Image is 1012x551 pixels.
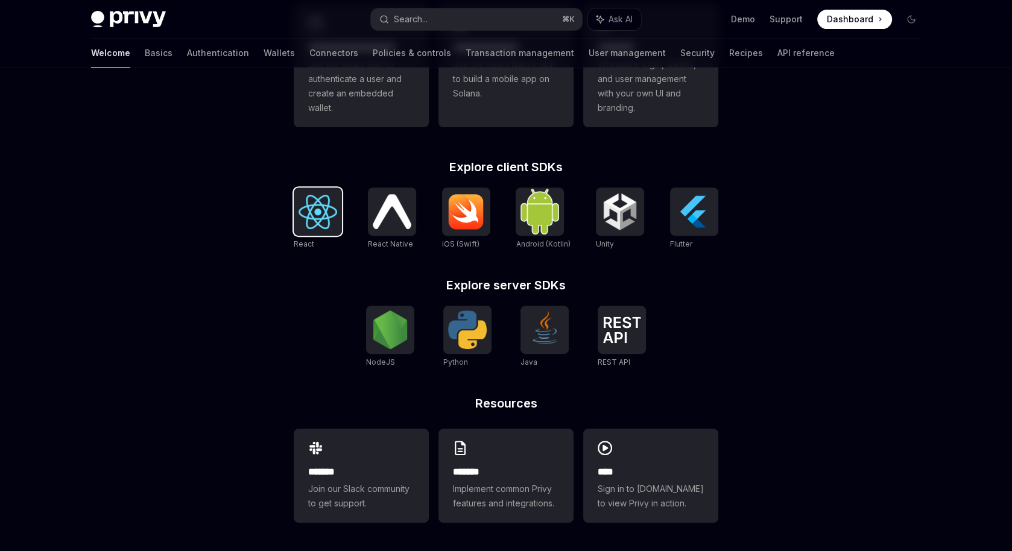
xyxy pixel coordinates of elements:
img: Flutter [675,192,713,231]
button: Search...⌘K [371,8,582,30]
a: **** **Join our Slack community to get support. [294,429,429,523]
a: Android (Kotlin)Android (Kotlin) [516,187,570,250]
span: Whitelabel login, wallets, and user management with your own UI and branding. [598,57,704,115]
a: Welcome [91,39,130,68]
span: React Native [368,239,413,248]
span: Dashboard [827,13,873,25]
a: UnityUnity [596,187,644,250]
span: Java [520,357,537,367]
img: NodeJS [371,310,410,349]
a: User management [589,39,666,68]
span: ⌘ K [562,14,575,24]
span: Sign in to [DOMAIN_NAME] to view Privy in action. [598,482,704,511]
a: Connectors [309,39,358,68]
a: Demo [731,13,755,25]
span: Implement common Privy features and integrations. [453,482,559,511]
a: JavaJava [520,306,569,368]
span: Join our Slack community to get support. [308,482,414,511]
a: **** **Implement common Privy features and integrations. [438,429,574,523]
a: REST APIREST API [598,306,646,368]
a: Transaction management [466,39,574,68]
img: Python [448,310,487,349]
img: REST API [602,316,641,343]
a: API reference [777,39,835,68]
h2: Explore client SDKs [294,161,718,173]
a: ReactReact [294,187,342,250]
button: Toggle dark mode [902,10,921,29]
a: iOS (Swift)iOS (Swift) [442,187,490,250]
a: Wallets [264,39,295,68]
img: React Native [373,194,411,228]
span: Python [443,357,468,367]
span: Ask AI [609,13,633,25]
span: iOS (Swift) [442,239,479,248]
a: Policies & controls [373,39,451,68]
img: dark logo [91,11,166,28]
a: ****Sign in to [DOMAIN_NAME] to view Privy in action. [583,429,718,523]
a: Authentication [187,39,249,68]
span: Unity [596,239,614,248]
span: Use the React SDK to authenticate a user and create an embedded wallet. [308,57,414,115]
img: Unity [601,192,639,231]
img: iOS (Swift) [447,194,485,230]
a: React NativeReact Native [368,187,416,250]
img: Java [525,310,564,349]
a: Dashboard [817,10,892,29]
img: React [299,195,337,229]
a: PythonPython [443,306,492,368]
a: Security [680,39,715,68]
span: React [294,239,314,248]
span: Flutter [670,239,692,248]
a: Recipes [729,39,763,68]
div: Search... [394,12,428,27]
span: REST API [598,357,630,367]
h2: Resources [294,397,718,409]
button: Ask AI [588,8,641,30]
a: FlutterFlutter [670,187,718,250]
a: NodeJSNodeJS [366,306,414,368]
span: Android (Kotlin) [516,239,570,248]
img: Android (Kotlin) [520,189,559,234]
a: Basics [145,39,172,68]
a: Support [770,13,803,25]
h2: Explore server SDKs [294,279,718,291]
span: Use the React Native SDK to build a mobile app on Solana. [453,57,559,101]
span: NodeJS [366,357,395,367]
